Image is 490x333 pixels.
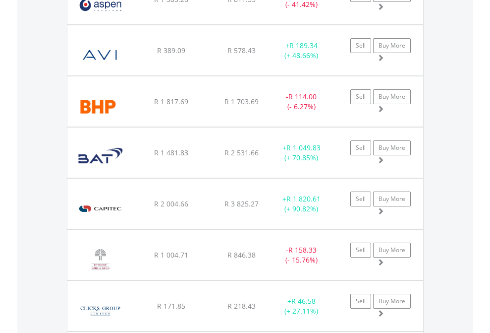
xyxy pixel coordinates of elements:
[224,199,259,208] span: R 3 825.27
[350,192,371,206] a: Sell
[227,301,256,311] span: R 218.43
[288,245,317,255] span: R 158.33
[154,199,188,208] span: R 2 004.66
[271,245,332,265] div: - (- 15.76%)
[271,296,332,316] div: + (+ 27.11%)
[373,192,411,206] a: Buy More
[224,97,259,106] span: R 1 703.69
[286,143,321,152] span: R 1 049.83
[350,294,371,309] a: Sell
[224,148,259,157] span: R 2 531.66
[72,293,128,329] img: EQU.ZA.CLS.png
[373,89,411,104] a: Buy More
[373,243,411,258] a: Buy More
[271,41,332,61] div: + (+ 48.66%)
[271,194,332,214] div: + (+ 90.82%)
[227,250,256,260] span: R 846.38
[373,38,411,53] a: Buy More
[72,191,128,226] img: EQU.ZA.CPI.png
[286,194,321,203] span: R 1 820.61
[227,46,256,55] span: R 578.43
[289,41,318,50] span: R 189.34
[271,92,332,112] div: - (- 6.27%)
[154,250,188,260] span: R 1 004.71
[154,97,188,106] span: R 1 817.69
[72,140,129,175] img: EQU.ZA.BTI.png
[154,148,188,157] span: R 1 481.83
[291,296,316,306] span: R 46.58
[157,301,185,311] span: R 171.85
[350,140,371,155] a: Sell
[72,89,122,124] img: EQU.ZA.BHG.png
[373,294,411,309] a: Buy More
[288,92,317,101] span: R 114.00
[72,242,128,277] img: EQU.ZA.CLH.png
[350,243,371,258] a: Sell
[350,38,371,53] a: Sell
[72,38,128,73] img: EQU.ZA.AVI.png
[350,89,371,104] a: Sell
[157,46,185,55] span: R 389.09
[271,143,332,163] div: + (+ 70.85%)
[373,140,411,155] a: Buy More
